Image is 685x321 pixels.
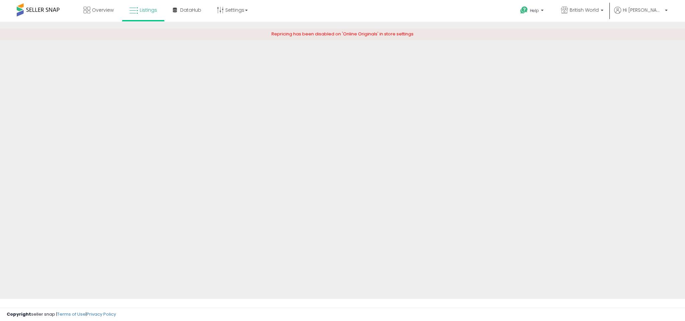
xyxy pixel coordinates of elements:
span: Repricing has been disabled on 'Online Originals' in store settings [271,31,414,37]
i: Get Help [520,6,528,14]
a: Help [515,1,550,22]
span: Help [530,8,539,13]
span: Listings [140,7,157,13]
span: Hi [PERSON_NAME] [623,7,663,13]
span: British World [570,7,599,13]
span: DataHub [180,7,201,13]
a: Hi [PERSON_NAME] [614,7,668,22]
span: Overview [92,7,114,13]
